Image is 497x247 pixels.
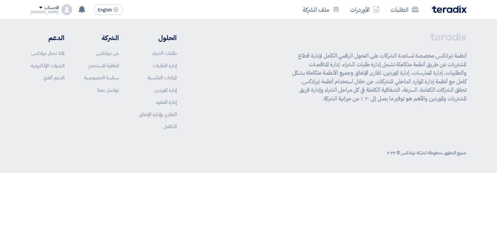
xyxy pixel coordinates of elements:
a: تواصل معنا [97,86,119,94]
button: English [94,4,123,15]
a: اتفاقية المستخدم [89,62,119,69]
li: الشركة [84,33,119,43]
img: profile_test.png [61,4,72,15]
a: لماذا تختار تيرادكس [31,50,64,57]
div: جميع الحقوق محفوظة لشركة تيرادكس © ٢٠٢٢ [387,149,466,156]
a: إدارة الطلبات [153,62,177,69]
a: ملف الشركة [297,2,345,17]
a: الندوات الإلكترونية [31,62,64,69]
a: الأوردرات [345,2,385,17]
span: English [98,8,112,12]
li: الحلول [139,33,177,43]
a: طلبات الشراء [152,50,177,57]
a: الطلبات [385,2,424,17]
a: التكامل [163,123,177,130]
div: الحساب [44,5,59,11]
p: أنظمة تيرادكس مخصصة لمساعدة الشركات على التحول الرقمي الكامل لإدارة قطاع المشتريات عن طريق أنظمة ... [292,52,467,103]
a: الدعم الفني [43,74,64,81]
a: إدارة العقود [156,98,177,106]
img: Teradix logo [432,5,467,13]
div: [PERSON_NAME] [31,10,59,14]
a: المزادات العكسية [148,74,177,81]
a: سياسة الخصوصية [84,74,119,81]
a: عن تيرادكس [96,50,119,57]
a: التقارير وإدارة الإنفاق [139,111,177,118]
li: الدعم [31,33,64,43]
a: إدارة الموردين [154,86,177,94]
